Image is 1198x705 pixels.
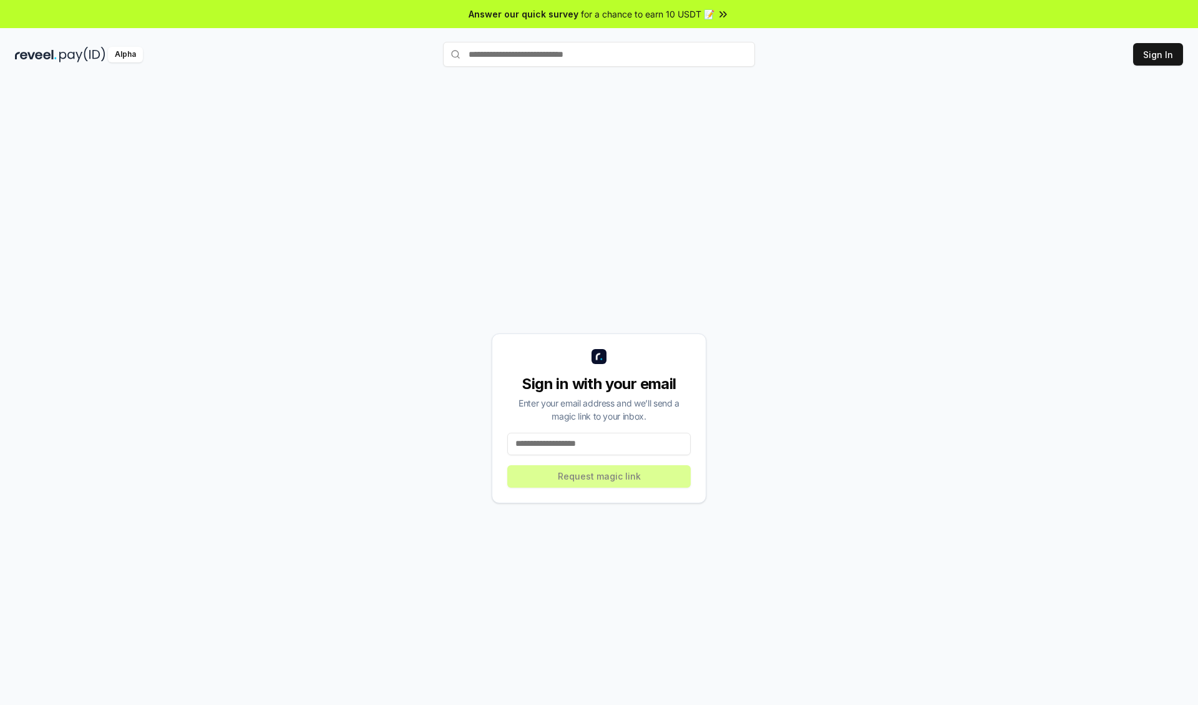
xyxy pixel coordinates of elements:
div: Sign in with your email [507,374,691,394]
img: logo_small [592,349,606,364]
div: Alpha [108,47,143,62]
span: Answer our quick survey [469,7,578,21]
button: Sign In [1133,43,1183,66]
div: Enter your email address and we’ll send a magic link to your inbox. [507,397,691,423]
span: for a chance to earn 10 USDT 📝 [581,7,714,21]
img: pay_id [59,47,105,62]
img: reveel_dark [15,47,57,62]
